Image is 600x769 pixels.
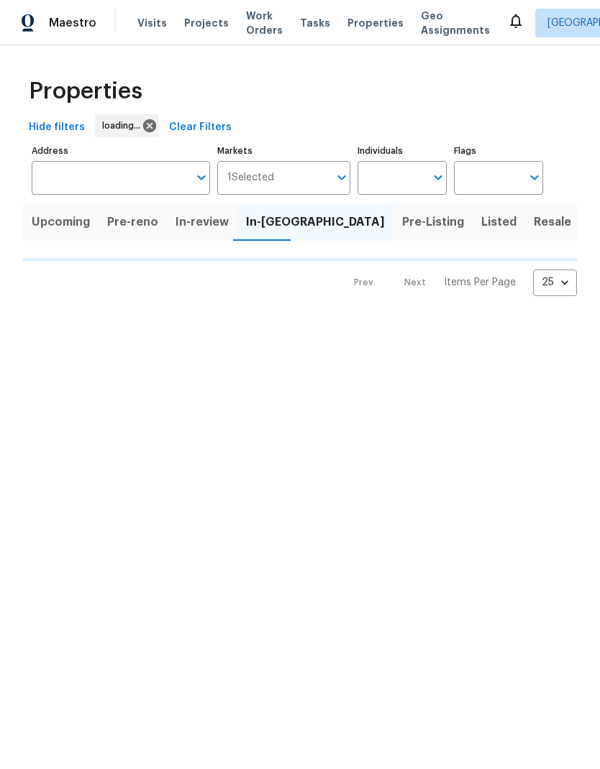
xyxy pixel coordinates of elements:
[176,212,229,232] span: In-review
[332,167,352,188] button: Open
[23,114,91,141] button: Hide filters
[358,147,447,155] label: Individuals
[428,167,448,188] button: Open
[340,270,577,296] nav: Pagination Navigation
[444,275,516,290] p: Items Per Page
[534,212,571,232] span: Resale
[246,9,283,37] span: Work Orders
[29,84,142,98] span: Properties
[163,114,237,141] button: Clear Filters
[227,172,274,184] span: 1 Selected
[107,212,158,232] span: Pre-reno
[32,212,90,232] span: Upcoming
[29,119,85,137] span: Hide filters
[191,167,212,188] button: Open
[533,264,577,301] div: 25
[454,147,543,155] label: Flags
[49,16,96,30] span: Maestro
[95,114,159,137] div: loading...
[184,16,229,30] span: Projects
[102,119,146,133] span: loading...
[481,212,517,232] span: Listed
[137,16,167,30] span: Visits
[217,147,351,155] label: Markets
[32,147,210,155] label: Address
[421,9,490,37] span: Geo Assignments
[524,167,545,188] button: Open
[169,119,232,137] span: Clear Filters
[300,18,330,28] span: Tasks
[347,16,404,30] span: Properties
[402,212,464,232] span: Pre-Listing
[246,212,385,232] span: In-[GEOGRAPHIC_DATA]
